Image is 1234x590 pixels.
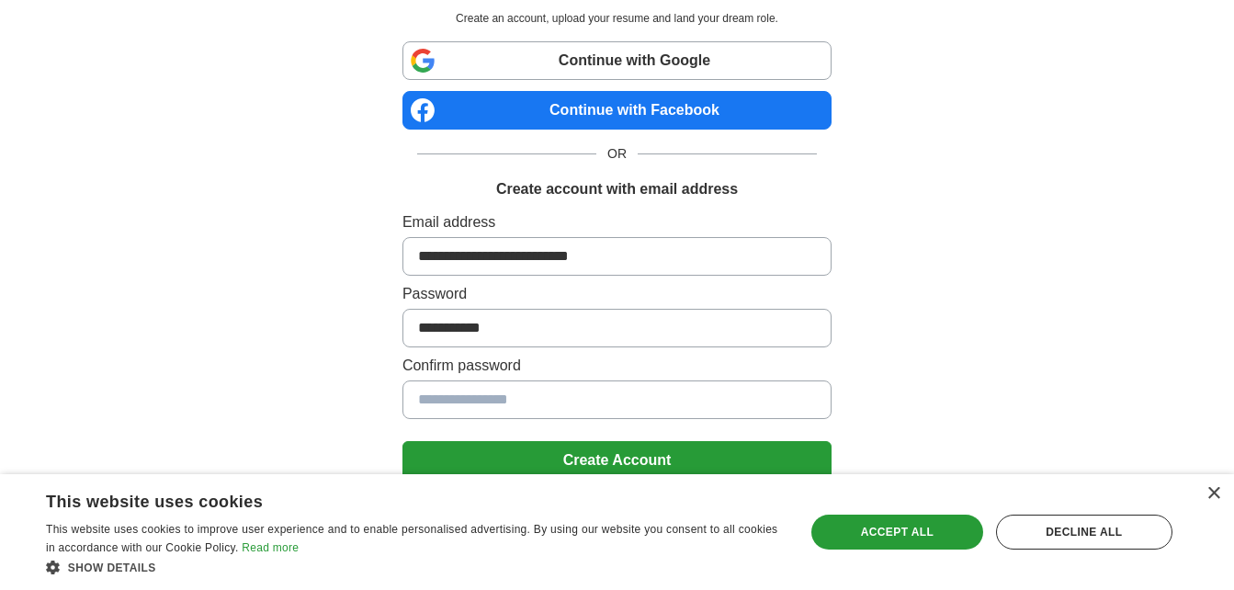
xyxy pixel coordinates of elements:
button: Create Account [402,441,832,480]
div: This website uses cookies [46,485,736,513]
a: Continue with Facebook [402,91,832,130]
h1: Create account with email address [496,178,738,200]
div: Accept all [811,515,983,550]
a: Continue with Google [402,41,832,80]
a: Read more, opens a new window [242,541,299,554]
label: Confirm password [402,355,832,377]
label: Email address [402,211,832,233]
span: OR [596,144,638,164]
span: This website uses cookies to improve user experience and to enable personalised advertising. By u... [46,523,777,554]
p: Create an account, upload your resume and land your dream role. [406,10,828,27]
span: Show details [68,562,156,574]
div: Close [1206,487,1220,501]
label: Password [402,283,832,305]
div: Decline all [996,515,1172,550]
div: Show details [46,558,782,576]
